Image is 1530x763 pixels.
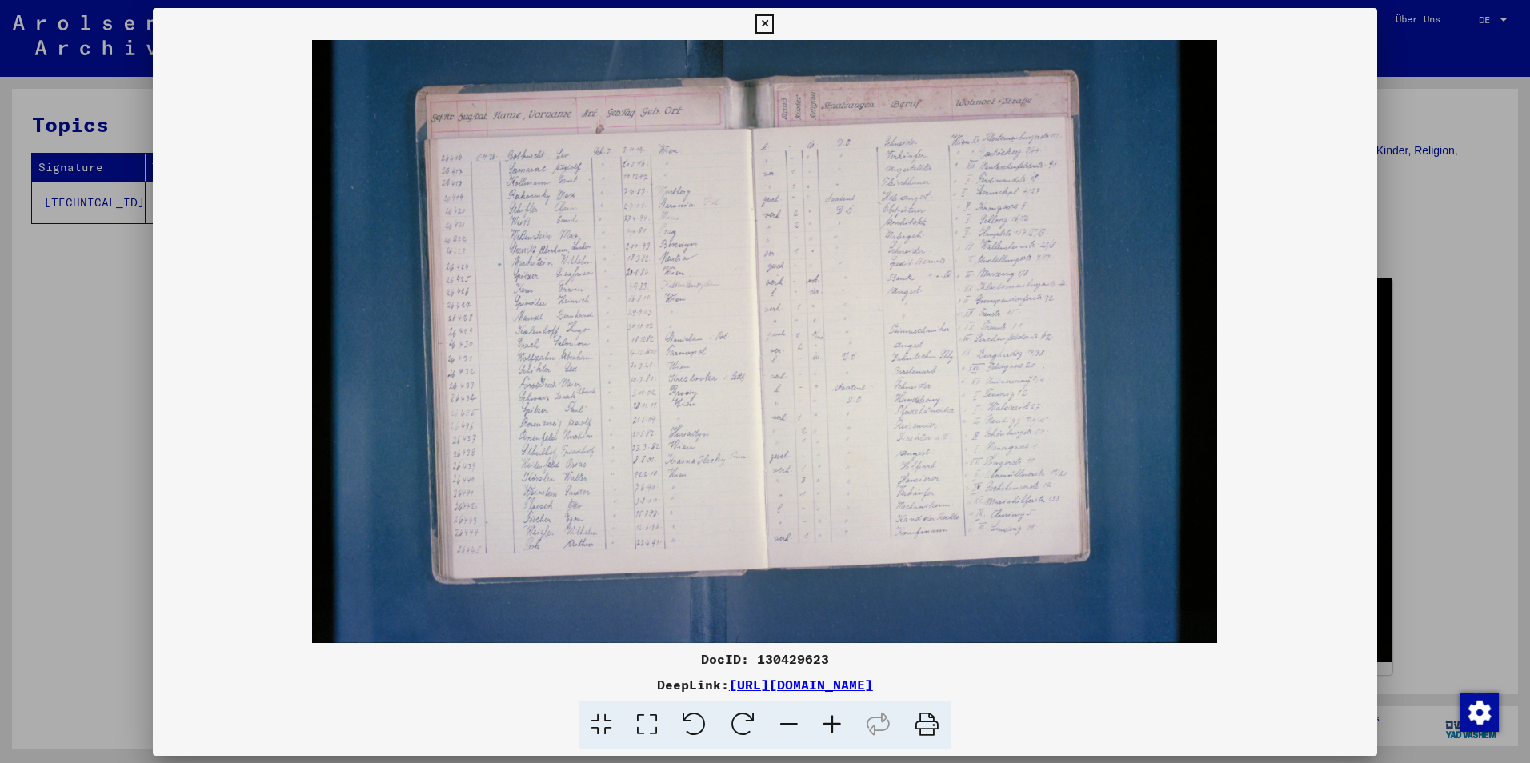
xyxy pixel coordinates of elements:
[153,675,1377,694] div: DeepLink:
[1460,693,1498,731] div: Zustimmung ändern
[153,40,1377,643] img: 001.jpg
[729,677,873,693] a: [URL][DOMAIN_NAME]
[1460,693,1499,732] img: Zustimmung ändern
[153,649,1377,669] div: DocID: 130429623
